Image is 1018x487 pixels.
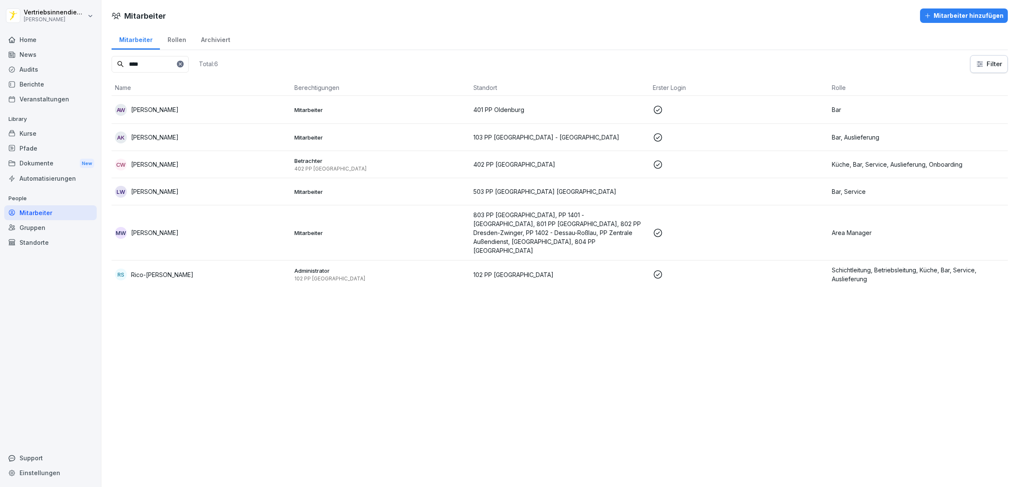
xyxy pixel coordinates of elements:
[294,229,467,237] p: Mitarbeiter
[4,465,97,480] a: Einstellungen
[294,267,467,274] p: Administrator
[131,105,179,114] p: [PERSON_NAME]
[294,106,467,114] p: Mitarbeiter
[294,165,467,172] p: 402 PP [GEOGRAPHIC_DATA]
[4,451,97,465] div: Support
[24,17,86,22] p: [PERSON_NAME]
[115,132,127,143] div: AK
[920,8,1008,23] button: Mitarbeiter hinzufügen
[473,210,646,255] p: 803 PP [GEOGRAPHIC_DATA], PP 1401 - [GEOGRAPHIC_DATA], 801 PP [GEOGRAPHIC_DATA], 802 PP Dresden-Z...
[131,270,193,279] p: Rico-[PERSON_NAME]
[115,159,127,171] div: CW
[193,28,238,50] a: Archiviert
[115,269,127,280] div: RS
[473,187,646,196] p: 503 PP [GEOGRAPHIC_DATA] [GEOGRAPHIC_DATA]
[131,228,179,237] p: [PERSON_NAME]
[115,104,127,116] div: AW
[470,80,649,96] th: Standort
[4,62,97,77] a: Audits
[828,80,1008,96] th: Rolle
[115,227,127,239] div: MW
[115,186,127,198] div: LW
[970,56,1007,73] button: Filter
[294,134,467,141] p: Mitarbeiter
[4,77,97,92] a: Berichte
[4,126,97,141] a: Kurse
[4,156,97,171] div: Dokumente
[473,160,646,169] p: 402 PP [GEOGRAPHIC_DATA]
[112,28,160,50] a: Mitarbeiter
[4,220,97,235] a: Gruppen
[473,270,646,279] p: 102 PP [GEOGRAPHIC_DATA]
[131,160,179,169] p: [PERSON_NAME]
[4,192,97,205] p: People
[832,133,1004,142] p: Bar, Auslieferung
[4,92,97,106] a: Veranstaltungen
[4,171,97,186] a: Automatisierungen
[80,159,94,168] div: New
[832,105,1004,114] p: Bar
[294,188,467,196] p: Mitarbeiter
[924,11,1004,20] div: Mitarbeiter hinzufügen
[4,32,97,47] a: Home
[976,60,1002,68] div: Filter
[473,105,646,114] p: 401 PP Oldenburg
[199,60,218,68] p: Total: 6
[649,80,829,96] th: Erster Login
[160,28,193,50] a: Rollen
[4,235,97,250] a: Standorte
[294,275,467,282] p: 102 PP [GEOGRAPHIC_DATA]
[4,112,97,126] p: Library
[832,160,1004,169] p: Küche, Bar, Service, Auslieferung, Onboarding
[4,141,97,156] a: Pfade
[832,228,1004,237] p: Area Manager
[124,10,166,22] h1: Mitarbeiter
[294,157,467,165] p: Betrachter
[131,187,179,196] p: [PERSON_NAME]
[131,133,179,142] p: [PERSON_NAME]
[4,156,97,171] a: DokumenteNew
[24,9,86,16] p: Vertriebsinnendienst
[4,47,97,62] a: News
[112,80,291,96] th: Name
[832,266,1004,283] p: Schichtleitung, Betriebsleitung, Küche, Bar, Service, Auslieferung
[473,133,646,142] p: 103 PP [GEOGRAPHIC_DATA] - [GEOGRAPHIC_DATA]
[832,187,1004,196] p: Bar, Service
[291,80,470,96] th: Berechtigungen
[4,205,97,220] a: Mitarbeiter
